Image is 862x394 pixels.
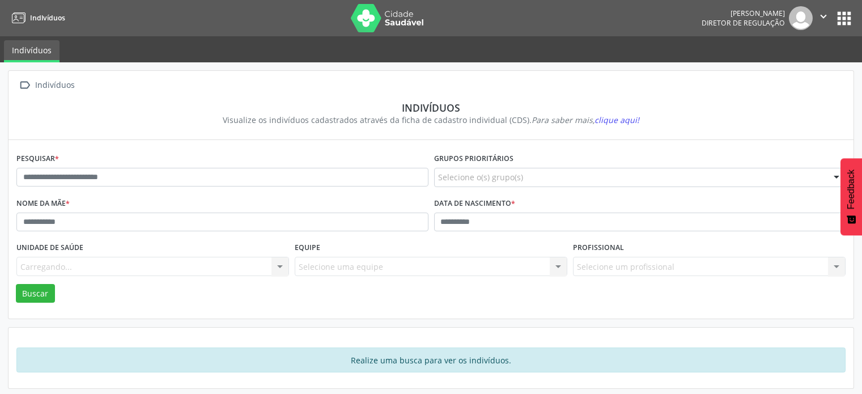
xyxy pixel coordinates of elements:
[702,18,785,28] span: Diretor de regulação
[532,115,639,125] i: Para saber mais,
[573,239,624,257] label: Profissional
[16,150,59,168] label: Pesquisar
[434,150,513,168] label: Grupos prioritários
[8,9,65,27] a: Indivíduos
[16,77,33,94] i: 
[817,10,830,23] i: 
[30,13,65,23] span: Indivíduos
[789,6,813,30] img: img
[16,284,55,303] button: Buscar
[16,195,70,213] label: Nome da mãe
[434,195,515,213] label: Data de nascimento
[846,170,856,209] span: Feedback
[24,114,838,126] div: Visualize os indivíduos cadastrados através da ficha de cadastro individual (CDS).
[702,9,785,18] div: [PERSON_NAME]
[295,239,320,257] label: Equipe
[595,115,639,125] span: clique aqui!
[4,40,60,62] a: Indivíduos
[834,9,854,28] button: apps
[16,239,83,257] label: Unidade de saúde
[16,77,77,94] a:  Indivíduos
[813,6,834,30] button: 
[24,101,838,114] div: Indivíduos
[16,348,846,372] div: Realize uma busca para ver os indivíduos.
[33,77,77,94] div: Indivíduos
[840,158,862,235] button: Feedback - Mostrar pesquisa
[438,171,523,183] span: Selecione o(s) grupo(s)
